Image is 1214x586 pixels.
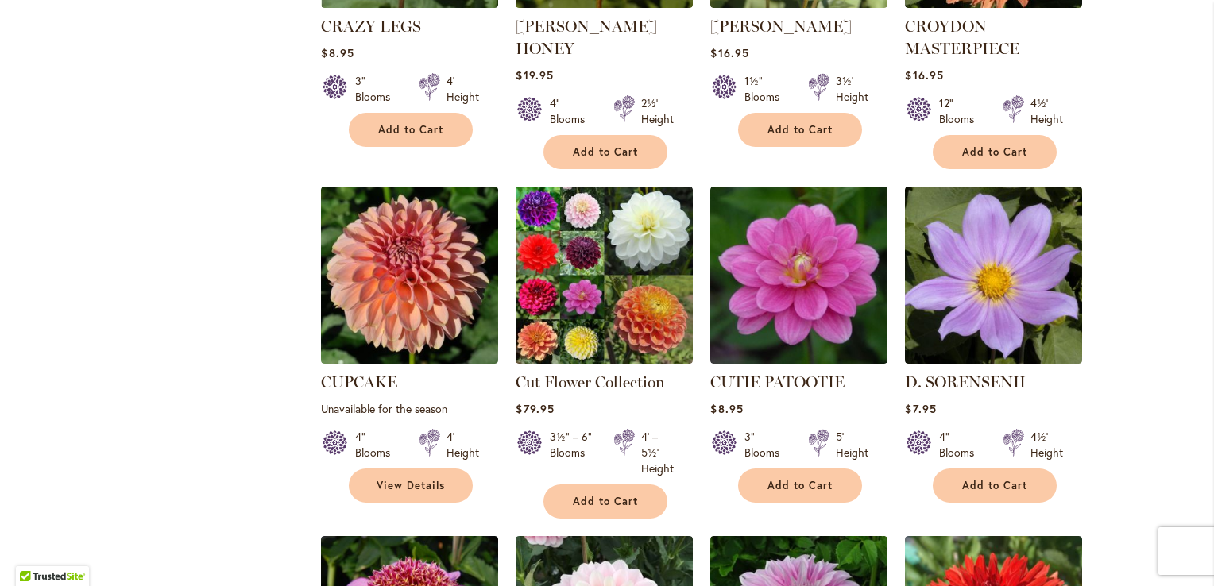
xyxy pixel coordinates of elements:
button: Add to Cart [543,484,667,519]
a: CUPCAKE [321,352,498,367]
button: Add to Cart [738,113,862,147]
img: CUT FLOWER COLLECTION [516,187,693,364]
button: Add to Cart [933,135,1057,169]
button: Add to Cart [543,135,667,169]
div: 3½" – 6" Blooms [550,429,594,476]
a: D. SORENSENII [905,372,1026,391]
button: Add to Cart [349,113,473,147]
div: 4' Height [447,73,479,105]
span: Add to Cart [962,145,1027,159]
div: 2½' Height [641,95,674,127]
a: [PERSON_NAME] HONEY [516,17,657,58]
div: 12" Blooms [939,95,984,127]
span: $19.95 [516,67,553,83]
div: 4' – 5½' Height [641,429,674,476]
a: CRAZY LEGS [321,17,421,36]
img: CUPCAKE [321,187,498,364]
a: [PERSON_NAME] [710,17,852,36]
div: 4½' Height [1030,95,1063,127]
a: CUTIE PATOOTIE [710,372,845,391]
div: 4" Blooms [550,95,594,127]
a: CUT FLOWER COLLECTION [516,352,693,367]
div: 4' Height [447,429,479,461]
span: $79.95 [516,401,554,416]
button: Add to Cart [933,468,1057,503]
span: Add to Cart [378,123,443,137]
span: Add to Cart [767,123,833,137]
a: CUTIE PATOOTIE [710,352,887,367]
span: $16.95 [710,45,748,60]
a: CUPCAKE [321,372,397,391]
a: CROYDON MASTERPIECE [905,17,1019,58]
a: D. SORENSENII [905,352,1082,367]
div: 1½" Blooms [744,73,789,105]
a: View Details [349,468,473,503]
span: $7.95 [905,401,936,416]
span: Add to Cart [767,479,833,492]
div: 3" Blooms [744,429,789,461]
div: 5' Height [836,429,868,461]
span: View Details [377,479,445,492]
span: $8.95 [710,401,743,416]
div: 4½' Height [1030,429,1063,461]
img: CUTIE PATOOTIE [710,187,887,364]
button: Add to Cart [738,468,862,503]
a: Cut Flower Collection [516,372,665,391]
iframe: Launch Accessibility Center [12,530,56,574]
span: $8.95 [321,45,354,60]
p: Unavailable for the season [321,401,498,416]
div: 3" Blooms [355,73,400,105]
span: Add to Cart [573,145,638,159]
span: Add to Cart [573,495,638,508]
span: Add to Cart [962,479,1027,492]
div: 4" Blooms [939,429,984,461]
div: 4" Blooms [355,429,400,461]
span: $16.95 [905,67,943,83]
img: D. SORENSENII [905,187,1082,364]
div: 3½' Height [836,73,868,105]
